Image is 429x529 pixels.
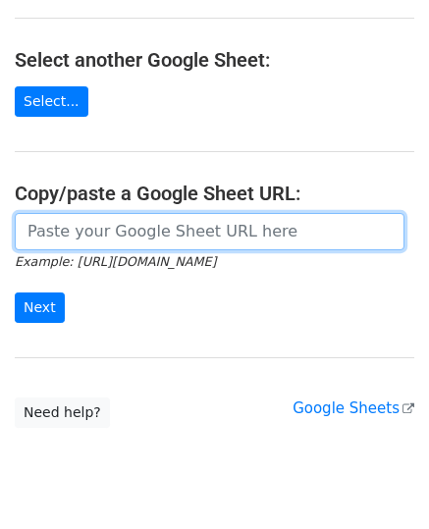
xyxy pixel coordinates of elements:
[15,213,404,250] input: Paste your Google Sheet URL here
[331,435,429,529] iframe: Chat Widget
[15,397,110,428] a: Need help?
[15,254,216,269] small: Example: [URL][DOMAIN_NAME]
[293,399,414,417] a: Google Sheets
[15,86,88,117] a: Select...
[15,292,65,323] input: Next
[15,182,414,205] h4: Copy/paste a Google Sheet URL:
[15,48,414,72] h4: Select another Google Sheet:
